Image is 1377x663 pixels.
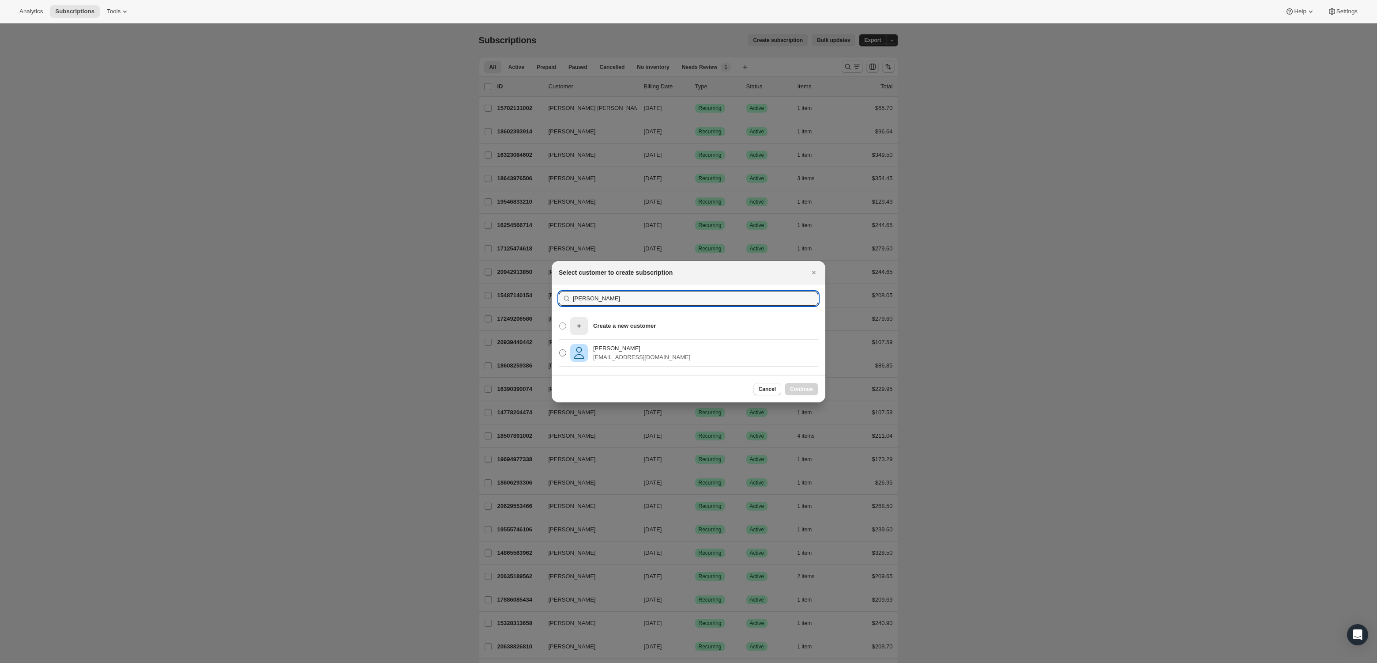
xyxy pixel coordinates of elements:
[50,5,100,18] button: Subscriptions
[14,5,48,18] button: Analytics
[19,8,43,15] span: Analytics
[753,383,781,395] button: Cancel
[759,386,776,393] span: Cancel
[593,322,656,330] p: Create a new customer
[1322,5,1363,18] button: Settings
[573,292,818,306] input: Search
[1294,8,1306,15] span: Help
[102,5,135,18] button: Tools
[559,268,673,277] h2: Select customer to create subscription
[808,266,820,279] button: Close
[593,344,690,353] p: [PERSON_NAME]
[1336,8,1358,15] span: Settings
[55,8,94,15] span: Subscriptions
[107,8,120,15] span: Tools
[593,353,690,362] p: [EMAIL_ADDRESS][DOMAIN_NAME]
[1280,5,1320,18] button: Help
[1347,624,1368,645] div: Open Intercom Messenger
